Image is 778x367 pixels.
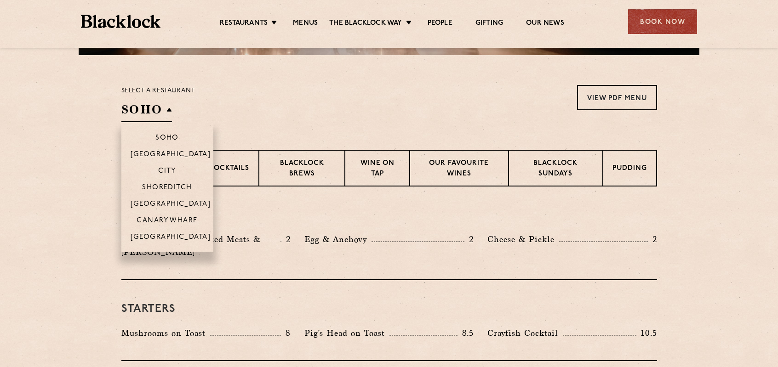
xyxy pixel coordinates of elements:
[419,158,499,180] p: Our favourite wines
[577,85,657,110] a: View PDF Menu
[628,9,697,34] div: Book Now
[121,327,210,339] p: Mushrooms on Toast
[636,327,657,339] p: 10.5
[648,233,657,245] p: 2
[208,164,249,175] p: Cocktails
[131,233,211,243] p: [GEOGRAPHIC_DATA]
[612,164,647,175] p: Pudding
[131,151,211,160] p: [GEOGRAPHIC_DATA]
[81,15,160,28] img: BL_Textured_Logo-footer-cropped.svg
[281,327,291,339] p: 8
[220,19,268,29] a: Restaurants
[131,200,211,209] p: [GEOGRAPHIC_DATA]
[137,217,197,226] p: Canary Wharf
[304,233,372,246] p: Egg & Anchovy
[518,158,593,180] p: Blacklock Sundays
[142,184,192,193] p: Shoreditch
[464,233,474,245] p: 2
[121,85,195,97] p: Select a restaurant
[329,19,402,29] a: The Blacklock Way
[155,134,179,143] p: Soho
[355,158,400,180] p: Wine on Tap
[428,19,452,29] a: People
[281,233,291,245] p: 2
[269,158,336,180] p: Blacklock Brews
[121,102,172,122] h2: SOHO
[526,19,564,29] a: Our News
[304,327,389,339] p: Pig's Head on Toast
[293,19,318,29] a: Menus
[458,327,474,339] p: 8.5
[487,327,563,339] p: Crayfish Cocktail
[121,209,657,221] h3: Pre Chop Bites
[475,19,503,29] a: Gifting
[158,167,176,176] p: City
[487,233,559,246] p: Cheese & Pickle
[121,303,657,315] h3: Starters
